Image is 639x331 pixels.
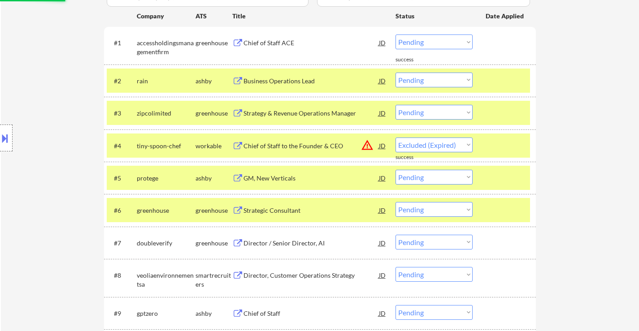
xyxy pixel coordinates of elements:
div: greenhouse [137,206,196,215]
div: Director, Customer Operations Strategy [243,271,379,280]
div: greenhouse [196,109,232,118]
div: ashby [196,174,232,183]
div: JD [378,34,387,51]
div: #1 [114,39,130,47]
div: #8 [114,271,130,280]
div: Title [232,12,387,21]
div: zipcolimited [137,109,196,118]
div: Director / Senior Director, AI [243,239,379,248]
div: #7 [114,239,130,248]
div: greenhouse [196,39,232,47]
div: greenhouse [196,206,232,215]
div: Strategic Consultant [243,206,379,215]
div: tiny-spoon-chef [137,142,196,150]
div: Strategy & Revenue Operations Manager [243,109,379,118]
div: Date Applied [486,12,525,21]
div: JD [378,138,387,154]
div: ashby [196,309,232,318]
div: Chief of Staff [243,309,379,318]
div: ATS [196,12,232,21]
div: JD [378,105,387,121]
div: Chief of Staff to the Founder & CEO [243,142,379,150]
div: JD [378,267,387,283]
div: ashby [196,77,232,86]
div: workable [196,142,232,150]
div: gptzero [137,309,196,318]
div: GM, New Verticals [243,174,379,183]
button: warning_amber [361,139,374,151]
div: JD [378,73,387,89]
div: #9 [114,309,130,318]
div: rain [137,77,196,86]
div: Company [137,12,196,21]
div: greenhouse [196,239,232,248]
div: smartrecruiters [196,271,232,288]
div: accessholdingsmanagementfirm [137,39,196,56]
div: doubleverify [137,239,196,248]
div: JD [378,202,387,218]
div: JD [378,235,387,251]
div: veoliaenvironnementsa [137,271,196,288]
div: Business Operations Lead [243,77,379,86]
div: Chief of Staff ACE [243,39,379,47]
div: success [396,154,431,161]
div: Status [396,8,473,24]
div: JD [378,170,387,186]
div: success [396,56,431,64]
div: protege [137,174,196,183]
div: JD [378,305,387,321]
